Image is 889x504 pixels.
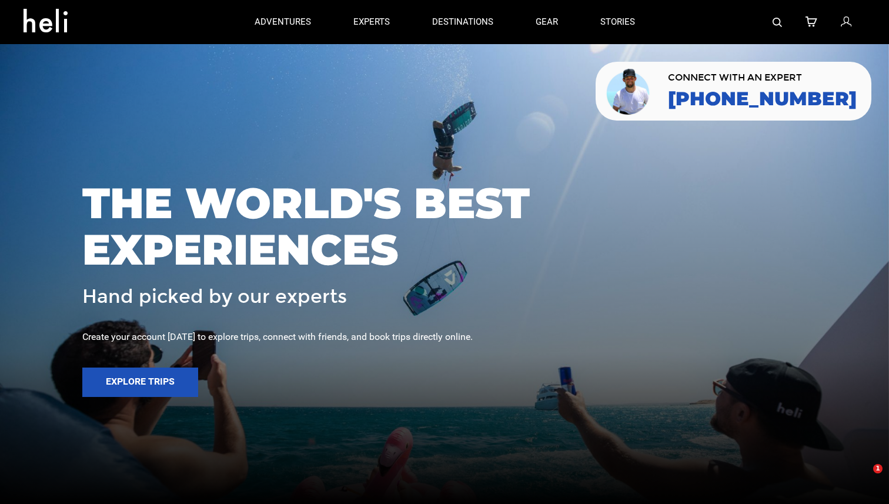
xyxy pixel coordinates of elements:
iframe: Intercom live chat [849,464,877,492]
div: Create your account [DATE] to explore trips, connect with friends, and book trips directly online. [82,331,807,344]
p: destinations [432,16,493,28]
p: experts [353,16,390,28]
span: 1 [873,464,883,473]
span: Hand picked by our experts [82,286,347,307]
button: Explore Trips [82,368,198,397]
span: THE WORLD'S BEST EXPERIENCES [82,180,807,273]
p: adventures [255,16,311,28]
span: CONNECT WITH AN EXPERT [668,73,857,82]
img: contact our team [604,66,653,116]
img: search-bar-icon.svg [773,18,782,27]
a: [PHONE_NUMBER] [668,88,857,109]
